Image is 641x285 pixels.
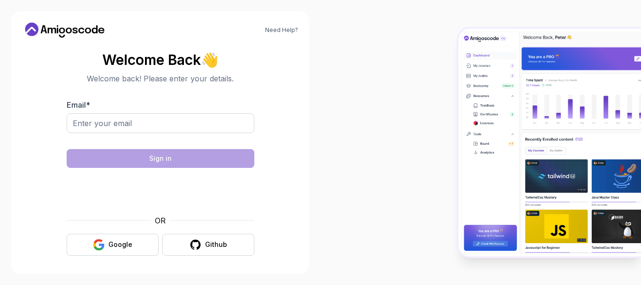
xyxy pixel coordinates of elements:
a: Home link [23,23,107,38]
h2: Welcome Back [67,52,254,67]
p: OR [155,215,166,226]
input: Enter your email [67,113,254,133]
iframe: Widget containing checkbox for hCaptcha security challenge [90,174,231,209]
a: Need Help? [265,26,298,34]
button: Google [67,234,159,256]
div: Google [108,240,132,249]
button: Github [162,234,254,256]
button: Sign in [67,149,254,168]
span: 👋 [201,52,218,67]
div: Sign in [149,154,172,163]
img: Amigoscode Dashboard [458,29,641,257]
div: Github [205,240,227,249]
label: Email * [67,100,90,110]
p: Welcome back! Please enter your details. [67,73,254,84]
